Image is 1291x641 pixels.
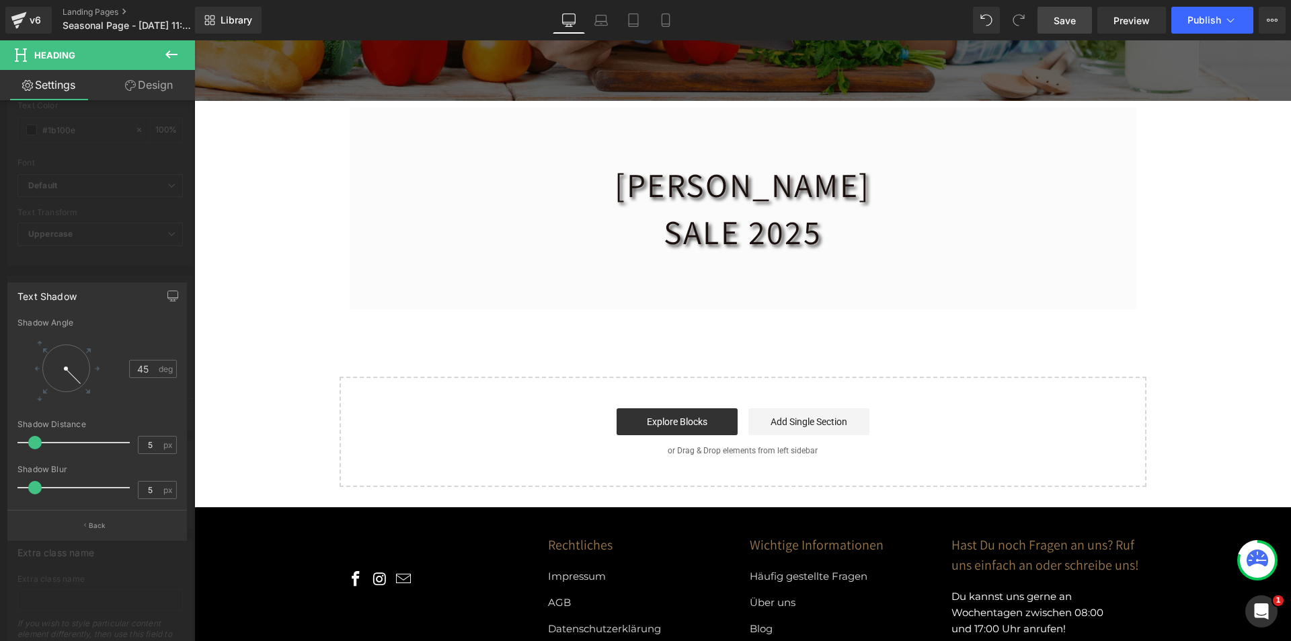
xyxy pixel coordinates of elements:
[1273,595,1284,606] span: 1
[63,7,217,17] a: Landing Pages
[34,50,75,61] span: Heading
[1097,7,1166,34] a: Preview
[27,11,44,29] div: v6
[89,521,106,531] p: Back
[17,465,177,474] div: Shadow Blur
[17,283,77,302] div: Text Shadow
[650,7,682,34] a: Mobile
[1054,13,1076,28] span: Save
[100,70,198,100] a: Design
[157,360,175,378] span: deg
[5,7,52,34] a: v6
[553,7,585,34] a: Desktop
[221,14,252,26] span: Library
[163,486,175,494] span: px
[617,7,650,34] a: Tablet
[1171,7,1253,34] button: Publish
[63,20,192,31] span: Seasonal Page - [DATE] 11:20:55
[973,7,1000,34] button: Undo
[17,318,177,328] div: Shadow Angle
[7,510,187,540] button: Back
[195,7,262,34] a: New Library
[1113,13,1150,28] span: Preview
[17,420,177,429] div: Shadow Distance
[1245,595,1278,628] iframe: Intercom live chat
[1259,7,1286,34] button: More
[163,441,175,449] span: px
[1005,7,1032,34] button: Redo
[585,7,617,34] a: Laptop
[1187,15,1221,26] span: Publish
